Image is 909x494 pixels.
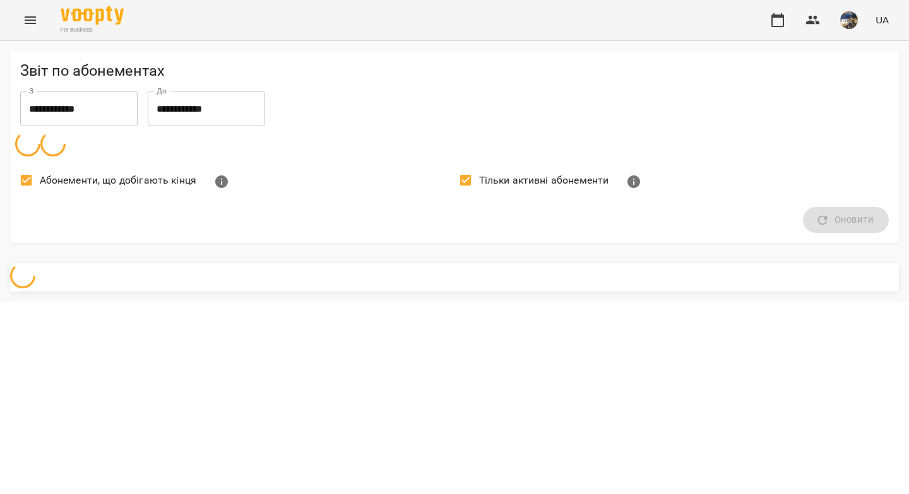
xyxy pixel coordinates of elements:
img: 10df61c86029c9e6bf63d4085f455a0c.jpg [840,11,858,29]
button: Показувати тільки абонементи з залишком занять або з відвідуваннями. Активні абонементи - це ті, ... [619,167,649,197]
button: Показати абонементи з 3 або менше відвідуваннями або що закінчуються протягом 7 днів [206,167,237,197]
button: Menu [15,5,45,35]
img: Voopty Logo [61,6,124,25]
span: Абонементи, що добігають кінця [40,173,196,188]
span: Тільки активні абонементи [479,173,609,188]
span: UA [876,13,889,26]
button: UA [870,8,894,32]
h5: Звіт по абонементах [20,61,889,81]
span: For Business [61,26,124,34]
